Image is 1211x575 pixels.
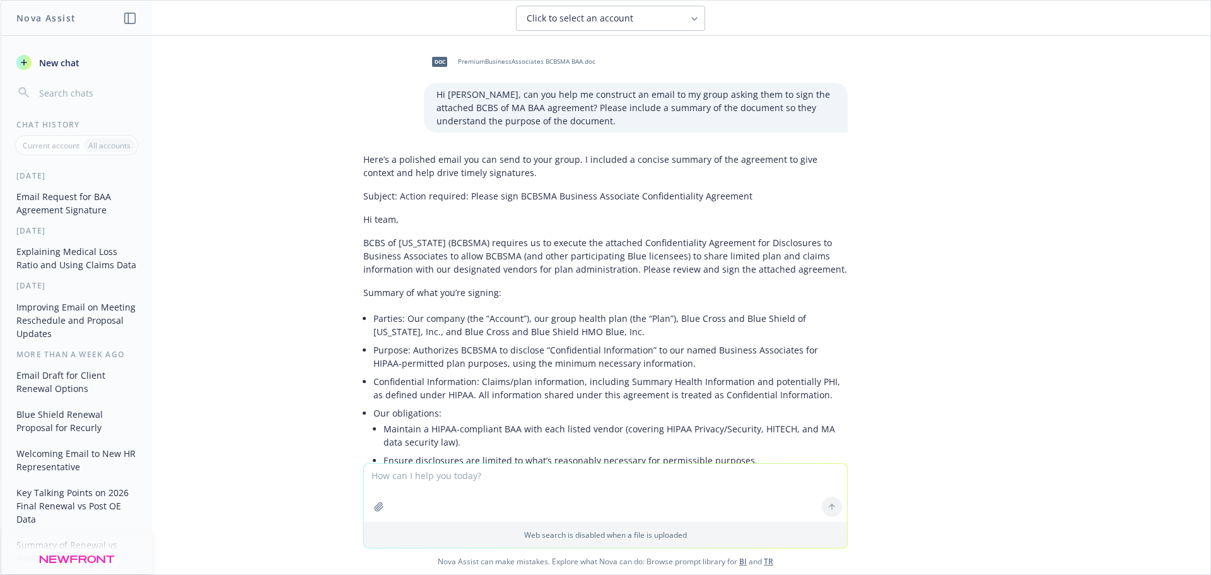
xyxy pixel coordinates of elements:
[11,241,142,275] button: Explaining Medical Loss Ratio and Using Claims Data
[16,11,76,25] h1: Nova Assist
[11,51,142,74] button: New chat
[11,404,142,438] button: Blue Shield Renewal Proposal for Recurly
[11,535,142,569] button: Summary of Renewal vs Post OE Numbers
[11,297,142,344] button: Improving Email on Meeting Reschedule and Proposal Updates
[458,57,595,66] span: PremiumBusinessAssociates BCBSMA BAA.doc
[11,482,142,530] button: Key Talking Points on 2026 Final Renewal vs Post OE Data
[373,309,848,341] li: Parties: Our company (the “Account”), our group health plan (the “Plan”), Blue Cross and Blue Shi...
[1,280,152,291] div: [DATE]
[37,84,137,102] input: Search chats
[11,365,142,399] button: Email Draft for Client Renewal Options
[37,56,79,69] span: New chat
[1,170,152,181] div: [DATE]
[11,186,142,220] button: Email Request for BAA Agreement Signature
[363,153,848,179] p: Here’s a polished email you can send to your group. I included a concise summary of the agreement...
[23,140,79,151] p: Current account
[11,443,142,477] button: Welcoming Email to New HR Representative
[764,556,773,567] a: TR
[373,372,848,404] li: Confidential Information: Claims/plan information, including Summary Health Information and poten...
[516,6,705,31] button: Click to select an account
[1,349,152,360] div: More than a week ago
[363,189,848,203] p: Subject: Action required: Please sign BCBSMA Business Associate Confidentiality Agreement
[373,404,848,522] li: Our obligations:
[88,140,131,151] p: All accounts
[1,119,152,130] div: Chat History
[424,46,598,78] div: docPremiumBusinessAssociates BCBSMA BAA.doc
[739,556,747,567] a: BI
[363,286,848,299] p: Summary of what you’re signing:
[373,341,848,372] li: Purpose: Authorizes BCBSMA to disclose “Confidential Information” to our named Business Associate...
[363,213,848,226] p: Hi team,
[527,12,633,25] span: Click to select an account
[371,530,840,540] p: Web search is disabled when a file is uploaded
[432,57,447,66] span: doc
[363,236,848,276] p: BCBS of [US_STATE] (BCBSMA) requires us to execute the attached Confidentiality Agreement for Dis...
[383,451,848,470] li: Ensure disclosures are limited to what’s reasonably necessary for permissible purposes.
[6,548,1205,574] span: Nova Assist can make mistakes. Explore what Nova can do: Browse prompt library for and
[436,88,835,127] p: Hi [PERSON_NAME], can you help me construct an email to my group asking them to sign the attached...
[383,420,848,451] li: Maintain a HIPAA-compliant BAA with each listed vendor (covering HIPAA Privacy/Security, HITECH, ...
[1,225,152,236] div: [DATE]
